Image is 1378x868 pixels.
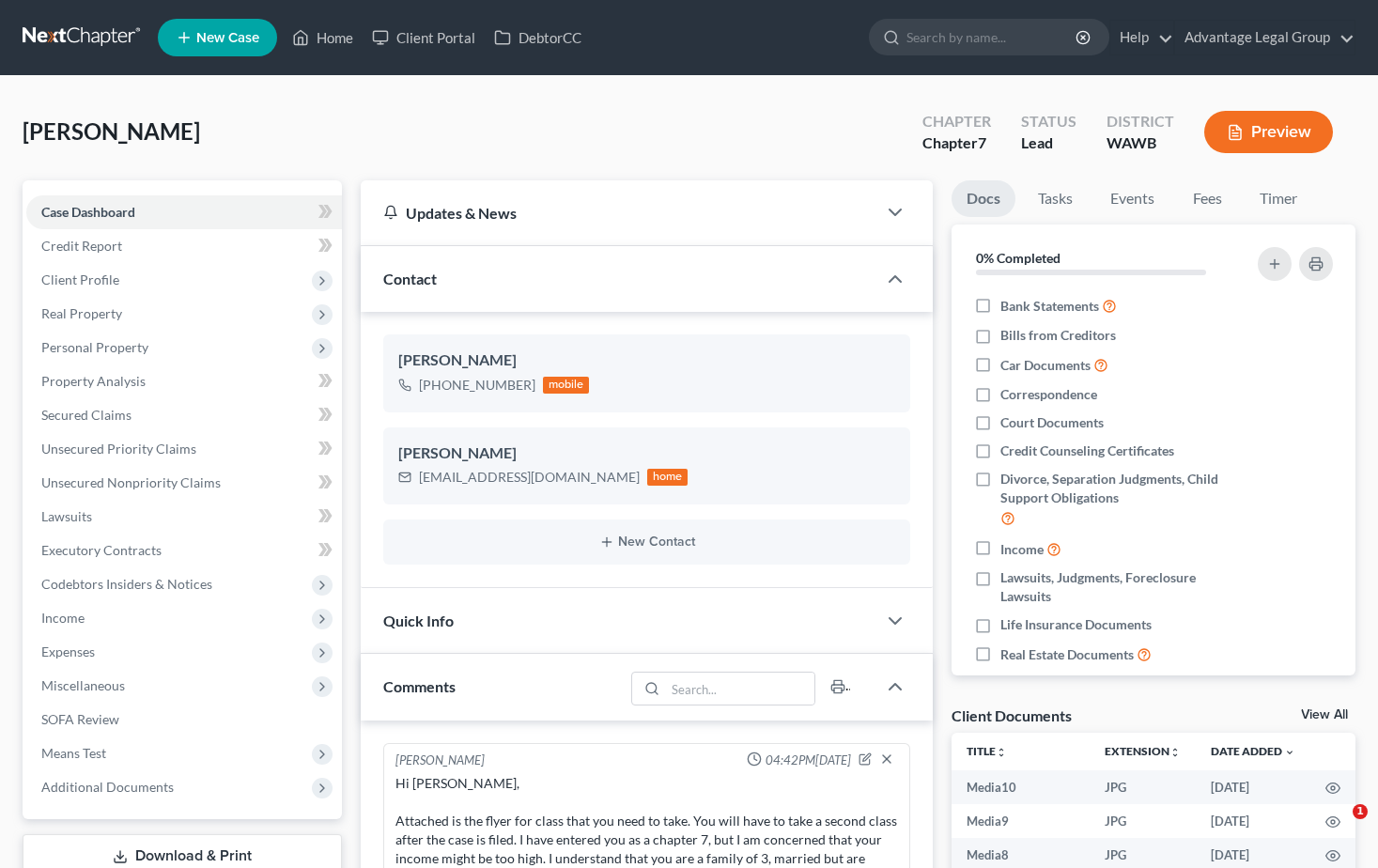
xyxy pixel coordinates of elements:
td: JPG [1090,770,1196,804]
div: District [1107,111,1174,132]
a: Tasks [1023,180,1088,217]
span: Real Estate Documents [1000,645,1134,664]
span: Expenses [41,643,95,659]
a: Unsecured Priority Claims [26,432,342,466]
span: Additional Documents [41,779,174,795]
a: Docs [952,180,1015,217]
span: Comments [383,677,456,695]
a: Executory Contracts [26,534,342,567]
button: Preview [1204,111,1333,153]
a: Events [1095,180,1169,217]
span: Lawsuits [41,508,92,524]
span: Credit Report [41,238,122,254]
span: Bank Statements [1000,297,1099,316]
td: JPG [1090,804,1196,838]
iframe: Intercom live chat [1314,804,1359,849]
span: Personal Property [41,339,148,355]
div: Client Documents [952,705,1072,725]
span: Contact [383,270,437,287]
div: home [647,469,689,486]
div: mobile [543,377,590,394]
span: Unsecured Priority Claims [41,441,196,457]
span: Miscellaneous [41,677,125,693]
span: Executory Contracts [41,542,162,558]
a: Lawsuits [26,500,342,534]
a: Fees [1177,180,1237,217]
span: 04:42PM[DATE] [766,752,851,769]
a: Secured Claims [26,398,342,432]
a: Titleunfold_more [967,744,1007,758]
div: Chapter [922,132,991,154]
a: Advantage Legal Group [1175,21,1355,54]
a: Help [1110,21,1173,54]
span: Quick Info [383,612,454,629]
span: Property Analysis [41,373,146,389]
td: Media10 [952,770,1090,804]
div: Status [1021,111,1076,132]
span: Means Test [41,745,106,761]
span: Bills from Creditors [1000,326,1116,345]
a: Unsecured Nonpriority Claims [26,466,342,500]
div: Updates & News [383,203,855,223]
td: [DATE] [1196,804,1310,838]
span: Codebtors Insiders & Notices [41,576,212,592]
span: Case Dashboard [41,204,135,220]
span: Court Documents [1000,413,1104,432]
span: Divorce, Separation Judgments, Child Support Obligations [1000,470,1238,507]
a: DebtorCC [485,21,591,54]
a: Client Portal [363,21,485,54]
a: Credit Report [26,229,342,263]
span: 1 [1353,804,1368,819]
a: Date Added expand_more [1211,744,1295,758]
span: Credit Counseling Certificates [1000,442,1174,460]
span: Real Property [41,305,122,321]
div: [PHONE_NUMBER] [419,376,535,395]
input: Search by name... [906,20,1078,54]
span: Life Insurance Documents [1000,615,1152,634]
span: Secured Claims [41,407,132,423]
span: Income [41,610,85,626]
span: [PERSON_NAME] [23,117,200,145]
a: Extensionunfold_more [1105,744,1181,758]
a: Case Dashboard [26,195,342,229]
input: Search... [666,673,815,705]
i: unfold_more [996,747,1007,758]
span: Unsecured Nonpriority Claims [41,474,221,490]
a: Timer [1245,180,1312,217]
a: SOFA Review [26,703,342,736]
span: Lawsuits, Judgments, Foreclosure Lawsuits [1000,568,1238,606]
a: View All [1301,708,1348,721]
td: [DATE] [1196,770,1310,804]
a: Property Analysis [26,364,342,398]
i: expand_more [1284,747,1295,758]
span: Retirement, 401K, IRA, Pension, Annuities [1000,674,1238,712]
a: Home [283,21,363,54]
div: [PERSON_NAME] [398,442,896,465]
span: New Case [196,31,259,45]
span: 7 [978,133,986,151]
strong: 0% Completed [976,250,1061,266]
td: Media9 [952,804,1090,838]
div: [PERSON_NAME] [398,349,896,372]
span: Income [1000,540,1044,559]
div: [PERSON_NAME] [395,752,485,770]
span: SOFA Review [41,711,119,727]
i: unfold_more [1169,747,1181,758]
div: WAWB [1107,132,1174,154]
div: Chapter [922,111,991,132]
span: Client Profile [41,271,119,287]
span: Car Documents [1000,356,1091,375]
button: New Contact [398,535,896,550]
span: Correspondence [1000,385,1097,404]
div: Lead [1021,132,1076,154]
div: [EMAIL_ADDRESS][DOMAIN_NAME] [419,468,640,487]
